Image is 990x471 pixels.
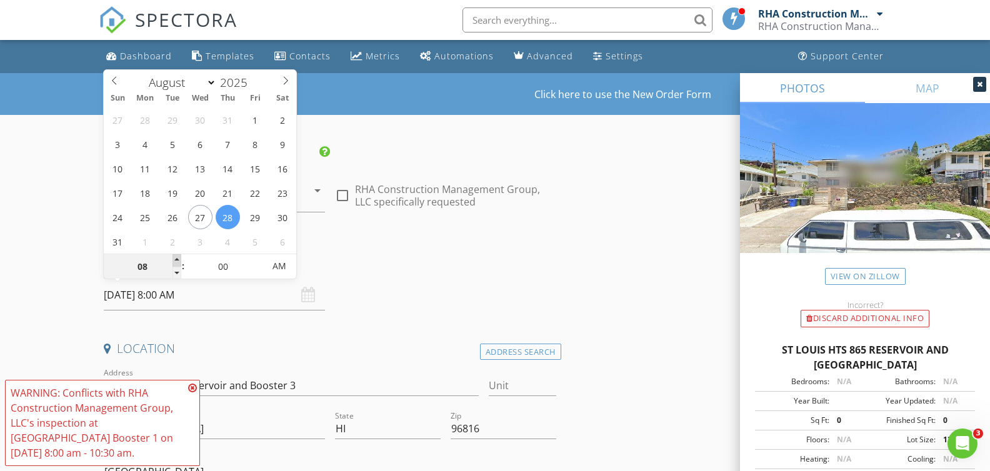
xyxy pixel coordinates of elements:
span: N/A [943,395,957,406]
img: streetview [740,103,990,283]
span: August 10, 2025 [106,156,130,181]
span: August 25, 2025 [133,205,157,229]
span: August 5, 2025 [161,132,185,156]
span: SPECTORA [135,6,237,32]
a: View on Zillow [825,268,906,285]
span: August 23, 2025 [271,181,295,205]
span: Wed [186,94,214,102]
span: August 16, 2025 [271,156,295,181]
div: St Louis Hts 865 Reservoir and [GEOGRAPHIC_DATA] [755,342,975,372]
span: August 18, 2025 [133,181,157,205]
input: Search everything... [462,7,712,32]
span: August 8, 2025 [243,132,267,156]
span: August 6, 2025 [188,132,212,156]
span: July 27, 2025 [106,107,130,132]
span: August 15, 2025 [243,156,267,181]
div: Year Updated: [865,395,936,407]
span: August 22, 2025 [243,181,267,205]
span: July 29, 2025 [161,107,185,132]
span: Sat [269,94,296,102]
span: September 1, 2025 [133,229,157,254]
span: August 24, 2025 [106,205,130,229]
div: Lot Size: [865,434,936,445]
span: July 31, 2025 [216,107,240,132]
a: SPECTORA [99,17,237,43]
span: 3 [973,429,983,439]
span: September 4, 2025 [216,229,240,254]
span: August 17, 2025 [106,181,130,205]
span: August 13, 2025 [188,156,212,181]
span: August 20, 2025 [188,181,212,205]
span: August 26, 2025 [161,205,185,229]
span: Thu [214,94,241,102]
div: Floors: [759,434,829,445]
span: N/A [837,376,851,387]
span: July 30, 2025 [188,107,212,132]
span: August 29, 2025 [243,205,267,229]
span: August 1, 2025 [243,107,267,132]
span: August 30, 2025 [271,205,295,229]
span: August 14, 2025 [216,156,240,181]
span: August 19, 2025 [161,181,185,205]
div: Bedrooms: [759,376,829,387]
span: July 28, 2025 [133,107,157,132]
div: 0 [829,415,865,426]
div: Discard Additional info [801,310,929,327]
span: August 12, 2025 [161,156,185,181]
span: September 3, 2025 [188,229,212,254]
span: September 2, 2025 [161,229,185,254]
span: August 28, 2025 [216,205,240,229]
div: Incorrect? [740,300,990,310]
iframe: Intercom live chat [947,429,977,459]
span: August 7, 2025 [216,132,240,156]
span: N/A [837,434,851,445]
div: RHA Construction Management Group LLC [758,20,883,32]
a: PHOTOS [740,73,865,103]
span: September 5, 2025 [243,229,267,254]
a: MAP [865,73,990,103]
div: Bathrooms: [865,376,936,387]
span: September 6, 2025 [271,229,295,254]
div: Finished Sq Ft: [865,415,936,426]
span: Sun [104,94,131,102]
span: August 31, 2025 [106,229,130,254]
div: Cooling: [865,454,936,465]
span: August 9, 2025 [271,132,295,156]
div: Year Built: [759,395,829,407]
span: Fri [241,94,269,102]
span: N/A [943,454,957,464]
span: August 27, 2025 [188,205,212,229]
span: Tue [159,94,186,102]
span: N/A [837,454,851,464]
span: N/A [943,376,957,387]
div: 1260 [936,434,971,445]
div: WARNING: Conflicts with RHA Construction Management Group, LLC's inspection at [GEOGRAPHIC_DATA] ... [11,385,184,460]
div: 0 [936,415,971,426]
span: August 4, 2025 [133,132,157,156]
div: Sq Ft: [759,415,829,426]
span: August 2, 2025 [271,107,295,132]
div: RHA Construction Management Group, LLC [758,7,874,20]
span: Mon [131,94,159,102]
span: Click to toggle [262,254,296,279]
input: Year [216,74,257,91]
div: Heating: [759,454,829,465]
span: August 21, 2025 [216,181,240,205]
img: The Best Home Inspection Software - Spectora [99,6,126,34]
span: : [181,254,185,279]
span: August 3, 2025 [106,132,130,156]
span: August 11, 2025 [133,156,157,181]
